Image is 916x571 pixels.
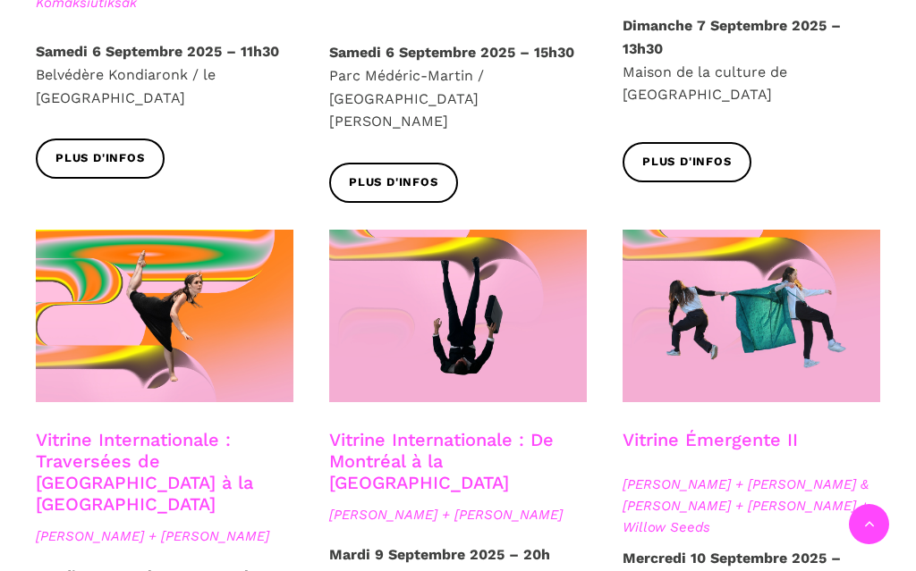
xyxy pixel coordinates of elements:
span: Plus d'infos [642,153,732,172]
span: Plus d'infos [349,173,438,192]
a: Vitrine Internationale : De Montréal à la [GEOGRAPHIC_DATA] [329,429,554,493]
strong: Dimanche 7 Septembre 2025 – 13h30 [623,17,841,57]
span: [PERSON_NAME] + [PERSON_NAME] [36,525,293,547]
span: [PERSON_NAME] + [PERSON_NAME] [329,504,587,525]
span: [PERSON_NAME] + [PERSON_NAME] & [PERSON_NAME] + [PERSON_NAME] + Willow Seeds [623,474,880,538]
a: Plus d'infos [329,163,458,203]
span: Plus d'infos [55,149,145,168]
p: Belvédère Kondiaronk / le [GEOGRAPHIC_DATA] [36,40,293,109]
strong: Mardi 9 Septembre 2025 – 20h [329,546,550,563]
a: Plus d'infos [623,142,751,182]
p: Maison de la culture de [GEOGRAPHIC_DATA] [623,14,880,105]
strong: Samedi 6 Septembre 2025 – 11h30 [36,43,279,60]
a: Vitrine Internationale : Traversées de [GEOGRAPHIC_DATA] à la [GEOGRAPHIC_DATA] [36,429,253,515]
p: Parc Médéric-Martin / [GEOGRAPHIC_DATA][PERSON_NAME] [329,41,587,132]
a: Vitrine Émergente II [623,429,798,450]
strong: Samedi 6 Septembre 2025 – 15h30 [329,44,574,61]
a: Plus d'infos [36,139,165,179]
